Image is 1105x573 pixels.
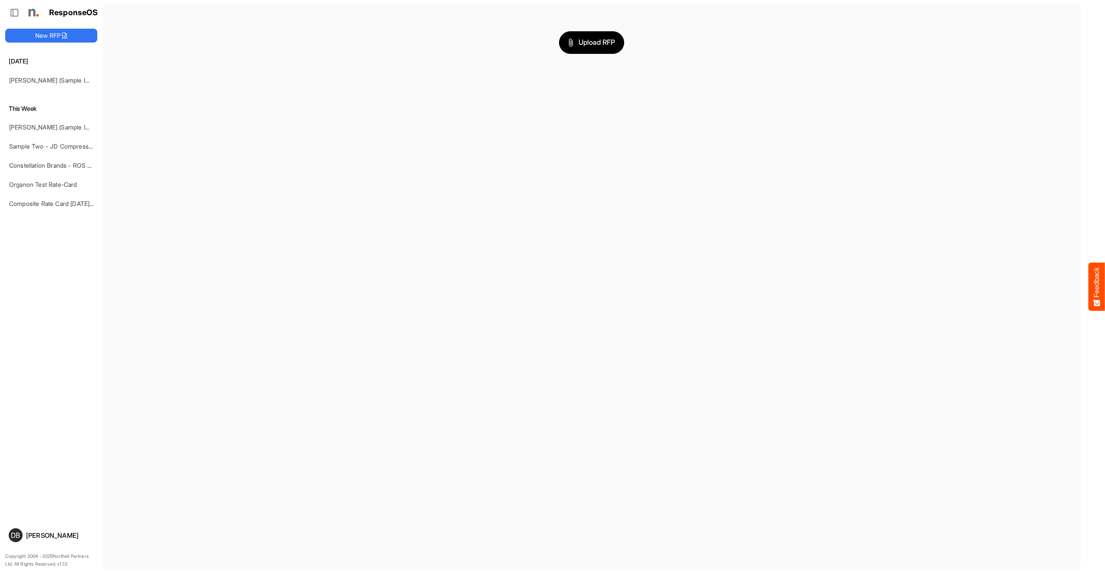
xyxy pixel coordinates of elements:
span: DB [11,532,20,539]
button: Feedback [1088,262,1105,311]
a: Constellation Brands - ROS prices [9,162,104,169]
div: [PERSON_NAME] [26,532,94,539]
h6: [DATE] [5,56,97,66]
a: [PERSON_NAME] (Sample Import) [DATE] - Flyer [9,123,144,131]
button: Upload RFP [559,31,624,54]
a: Composite Rate Card [DATE]_smaller [9,200,112,207]
span: Upload RFP [568,37,615,48]
img: Northell [24,4,41,21]
a: [PERSON_NAME] (Sample Import) [DATE] - Flyer - Short [9,76,165,84]
h6: This Week [5,104,97,113]
p: Copyright 2004 - 2025 Northell Partners Ltd. All Rights Reserved. v 1.1.0 [5,553,97,568]
a: Organon Test Rate-Card [9,181,77,188]
button: New RFP [5,29,97,43]
h1: ResponseOS [49,8,98,17]
a: Sample Two - JD Compressed 2 [9,142,101,150]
